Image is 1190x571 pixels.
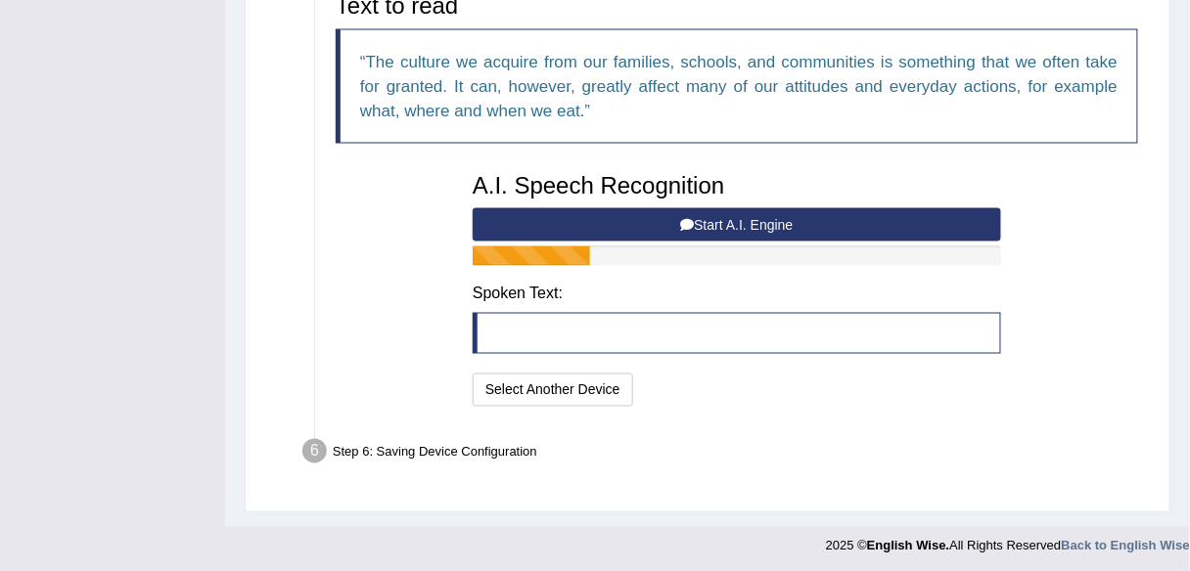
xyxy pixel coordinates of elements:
[473,173,1001,198] h3: A.I. Speech Recognition
[826,527,1190,555] div: 2025 © All Rights Reserved
[473,373,633,407] button: Select Another Device
[473,285,1001,303] h4: Spoken Text:
[1062,539,1190,553] a: Back to English Wise
[473,208,1001,242] button: Start A.I. Engine
[294,433,1161,476] div: Step 6: Saving Device Configuration
[360,53,1118,120] q: The culture we acquire from our families, schools, and communities is something that we often tak...
[867,539,949,553] strong: English Wise.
